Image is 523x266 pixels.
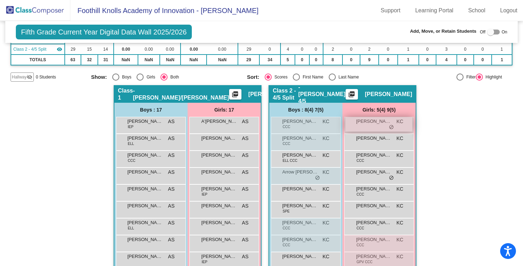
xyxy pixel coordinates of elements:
[201,118,237,125] span: A'[PERSON_NAME]
[282,118,317,125] span: [PERSON_NAME]
[436,44,457,55] td: 3
[282,185,317,192] span: [PERSON_NAME]
[242,169,248,176] span: AS
[144,74,155,80] div: Girls
[81,44,98,55] td: 15
[65,55,81,65] td: 63
[91,74,242,81] mat-radio-group: Select an option
[98,55,114,65] td: 31
[127,236,163,243] span: [PERSON_NAME]
[462,5,491,16] a: School
[323,219,329,227] span: KC
[247,74,259,80] span: Sort:
[91,74,107,80] span: Show:
[483,74,502,80] div: Highlight
[492,55,512,65] td: 1
[480,29,485,35] span: Off
[259,55,281,65] td: 34
[114,55,138,65] td: NaN
[114,44,138,55] td: 0.00
[379,44,398,55] td: 0
[282,152,317,159] span: [PERSON_NAME]
[273,87,298,101] span: Class 2 - 4/5 Split
[201,185,237,192] span: [PERSON_NAME]
[360,55,379,65] td: 9
[282,169,317,176] span: Arrow [PERSON_NAME]
[397,185,403,193] span: KC
[201,219,237,226] span: [PERSON_NAME]
[397,169,403,176] span: KC
[457,55,474,65] td: 0
[128,158,136,163] span: CCC
[13,46,46,52] span: Class 2 - 4/5 Split
[168,219,175,227] span: AS
[356,135,391,142] span: [PERSON_NAME]
[168,118,175,125] span: AS
[336,74,359,80] div: Last Name
[202,192,207,197] span: IEP
[242,118,248,125] span: AS
[242,219,248,227] span: AS
[269,103,342,117] div: Boys : 8(4) 7(5)
[201,236,237,243] span: [PERSON_NAME]
[128,124,133,129] span: IEP
[70,5,259,16] span: Foothill Knolls Academy of Innovation - [PERSON_NAME]
[397,202,403,210] span: KC
[242,253,248,260] span: AS
[181,44,207,55] td: 0.00
[323,44,343,55] td: 2
[315,175,320,181] span: do_not_disturb_alt
[127,253,163,260] span: [PERSON_NAME]
[127,185,163,192] span: [PERSON_NAME]
[242,135,248,142] span: AS
[397,152,403,159] span: KC
[323,135,329,142] span: KC
[309,55,323,65] td: 0
[494,5,523,16] a: Logout
[283,226,290,231] span: CCC
[389,175,394,181] span: do_not_disturb_alt
[168,152,175,159] span: AS
[347,91,356,101] mat-icon: picture_as_pdf
[283,242,290,248] span: CCC
[27,74,32,80] mat-icon: visibility_off
[248,91,296,98] span: [PERSON_NAME]
[238,55,259,65] td: 29
[410,5,459,16] a: Learning Portal
[282,202,317,209] span: [PERSON_NAME]
[168,169,175,176] span: AS
[323,169,329,176] span: KC
[356,219,391,226] span: [PERSON_NAME]
[119,74,132,80] div: Boys
[365,91,412,98] span: [PERSON_NAME]
[65,44,81,55] td: 29
[168,135,175,142] span: AS
[127,219,163,226] span: [PERSON_NAME]
[295,55,309,65] td: 0
[295,44,309,55] td: 0
[281,44,295,55] td: 4
[231,91,239,101] mat-icon: picture_as_pdf
[397,219,403,227] span: KC
[127,169,163,176] span: [PERSON_NAME]
[259,44,281,55] td: 0
[168,185,175,193] span: AS
[323,185,329,193] span: KC
[474,55,492,65] td: 0
[309,44,323,55] td: 0
[389,125,394,130] span: do_not_disturb_alt
[379,55,398,65] td: 0
[323,55,343,65] td: 8
[323,236,329,243] span: KC
[323,118,329,125] span: KC
[11,55,65,65] td: TOTALS
[238,44,259,55] td: 29
[492,44,512,55] td: 1
[397,253,403,260] span: KC
[474,44,492,55] td: 0
[229,89,241,100] button: Print Students Details
[342,44,360,55] td: 0
[356,152,391,159] span: [PERSON_NAME] [PERSON_NAME]
[356,253,391,260] span: [PERSON_NAME]
[247,74,398,81] mat-radio-group: Select an option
